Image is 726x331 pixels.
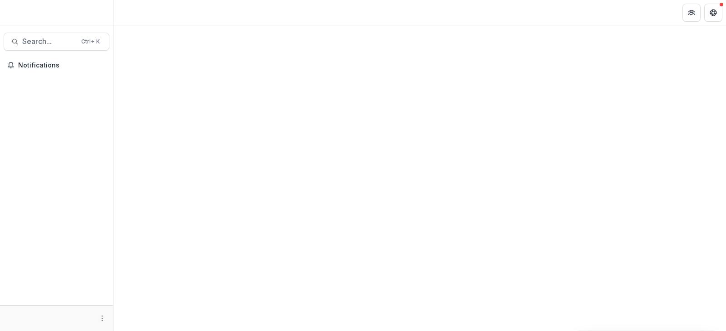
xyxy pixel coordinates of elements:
[22,37,76,46] span: Search...
[4,33,109,51] button: Search...
[79,37,102,47] div: Ctrl + K
[682,4,701,22] button: Partners
[18,62,106,69] span: Notifications
[117,6,156,19] nav: breadcrumb
[97,313,108,324] button: More
[704,4,722,22] button: Get Help
[4,58,109,72] button: Notifications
